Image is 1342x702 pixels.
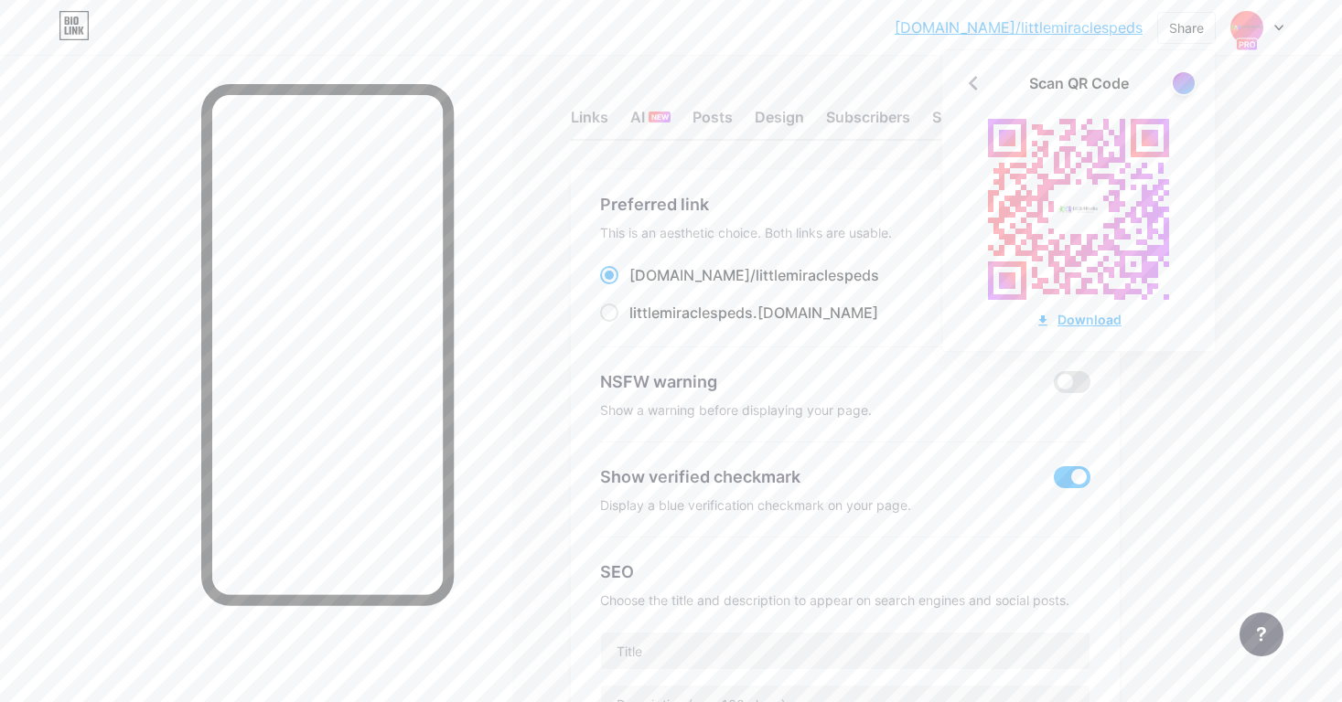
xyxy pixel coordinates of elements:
span: NEW [651,112,669,122]
div: Show a warning before displaying your page. [600,401,1090,420]
div: Download [1036,310,1122,329]
div: SEO [600,559,1090,584]
div: Subscribers [826,106,910,139]
div: Share [1169,18,1204,37]
div: Design [755,106,804,139]
div: NSFW warning [600,369,1027,394]
span: littlemiraclespeds [629,303,753,322]
div: Links [571,106,608,139]
input: Title [601,633,1090,669]
div: Display a blue verification checkmark on your page. [600,496,1090,515]
a: [DOMAIN_NAME]/littlemiraclespeds [895,16,1143,38]
div: Scan QR Code [1029,72,1129,94]
div: This is an aesthetic choice. Both links are usable. [600,224,1090,242]
div: [DOMAIN_NAME]/ [629,264,879,286]
div: Preferred link [600,192,1090,217]
div: Stats [932,106,969,139]
span: littlemiraclespeds [756,266,879,284]
div: .[DOMAIN_NAME] [629,302,878,324]
img: littlemiraclespeds [1229,10,1264,45]
div: AI [630,106,671,139]
div: Show verified checkmark [600,464,800,489]
div: Choose the title and description to appear on search engines and social posts. [600,591,1090,610]
div: Posts [692,106,733,139]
